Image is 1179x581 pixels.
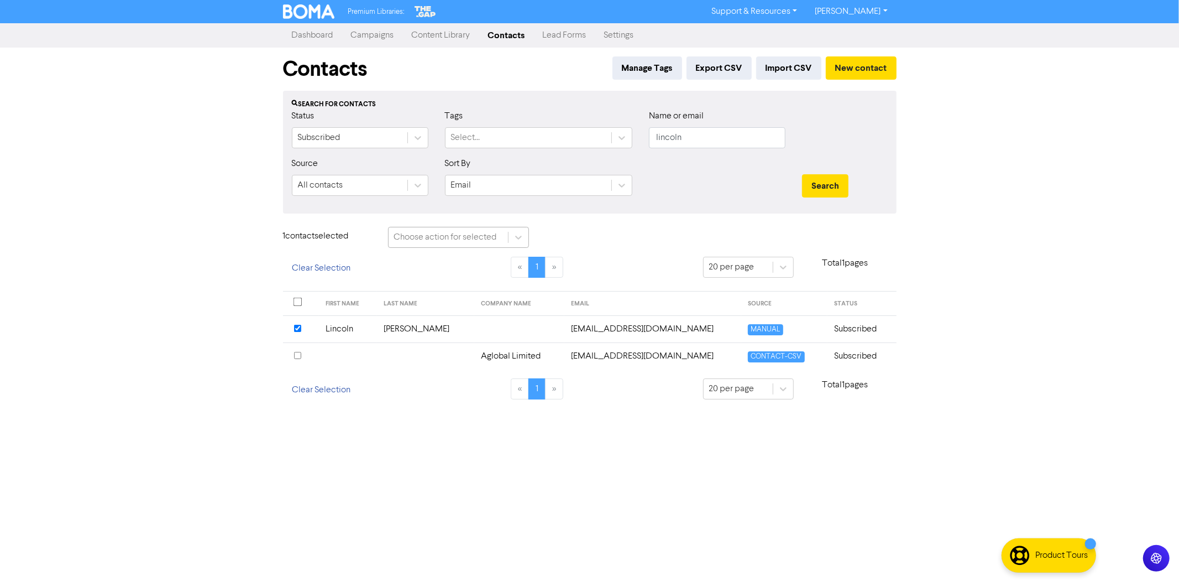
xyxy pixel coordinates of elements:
button: Clear Selection [283,378,360,402]
th: STATUS [827,292,897,316]
label: Sort By [445,157,471,170]
p: Total 1 pages [794,378,897,392]
div: All contacts [298,179,343,192]
a: Settings [595,24,643,46]
label: Name or email [649,110,704,123]
a: Lead Forms [534,24,595,46]
td: Subscribed [827,343,897,370]
h6: 1 contact selected [283,231,371,242]
td: Lincoln [319,315,377,343]
img: BOMA Logo [283,4,335,19]
a: [PERSON_NAME] [806,3,896,20]
iframe: Chat Widget [1124,528,1179,581]
div: Search for contacts [292,100,888,110]
th: EMAIL [564,292,742,316]
th: COMPANY NAME [474,292,564,316]
img: The Gap [413,4,437,19]
button: Search [802,174,848,198]
span: CONTACT-CSV [748,351,804,362]
th: LAST NAME [377,292,474,316]
button: New contact [826,56,897,80]
label: Source [292,157,318,170]
button: Export CSV [687,56,752,80]
span: Premium Libraries: [348,8,404,15]
span: MANUAL [748,324,783,335]
div: Choose action for selected [394,231,497,244]
h1: Contacts [283,56,368,82]
a: Dashboard [283,24,342,46]
button: Clear Selection [283,257,360,280]
a: Support & Resources [703,3,806,20]
a: Page 1 is your current page [528,378,546,400]
p: Total 1 pages [794,257,897,270]
a: Contacts [479,24,534,46]
label: Tags [445,110,463,123]
td: Subscribed [827,315,897,343]
div: Subscribed [298,131,340,144]
div: Email [451,179,471,192]
td: Aglobal Limited [474,343,564,370]
td: lincoln.mcb@gmail.com [564,315,742,343]
div: 20 per page [709,382,754,396]
a: Page 1 is your current page [528,257,546,278]
button: Import CSV [756,56,821,80]
button: Manage Tags [612,56,682,80]
div: Select... [451,131,480,144]
div: 20 per page [709,261,754,274]
a: Campaigns [342,24,403,46]
td: nic.lees@lincoln.ac.nz [564,343,742,370]
th: FIRST NAME [319,292,377,316]
td: [PERSON_NAME] [377,315,474,343]
label: Status [292,110,315,123]
th: SOURCE [741,292,827,316]
a: Content Library [403,24,479,46]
